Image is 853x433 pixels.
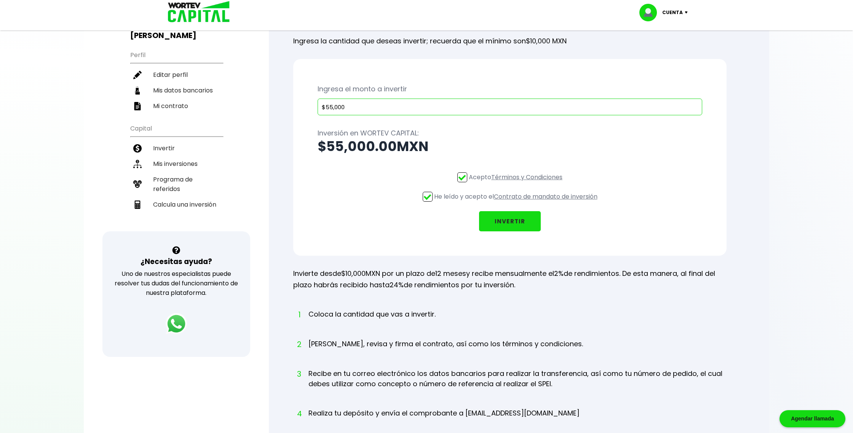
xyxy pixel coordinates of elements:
span: 12 meses [435,269,466,278]
p: Inversión en WORTEV CAPITAL: [318,127,702,139]
a: Términos y Condiciones [491,173,562,181]
span: 3 [297,368,301,380]
img: profile-image [639,4,662,21]
div: Agendar llamada [780,410,845,427]
img: icon-down [683,11,693,14]
button: INVERTIR [479,211,541,231]
a: Mi contrato [130,98,223,114]
a: Editar perfil [130,67,223,83]
img: recomiendanos-icon.9b8e9327.svg [133,180,142,188]
a: Invertir [130,140,223,156]
li: [PERSON_NAME], revisa y firma el contrato, así como los términos y condiciones. [308,339,583,363]
p: Ingresa la cantidad que deseas invertir; recuerda que el mínimo son [293,30,727,47]
h2: $55,000.00 MXN [318,139,702,154]
p: Cuenta [662,7,683,18]
img: invertir-icon.b3b967d7.svg [133,144,142,153]
p: Ingresa el monto a invertir [318,83,702,95]
img: editar-icon.952d3147.svg [133,71,142,79]
span: $10,000 [341,269,366,278]
b: [PERSON_NAME] [130,30,196,41]
a: Contrato de mandato de inversión [494,192,597,201]
p: He leído y acepto el [434,192,597,201]
img: calculadora-icon.17d418c4.svg [133,201,142,209]
a: Mis datos bancarios [130,83,223,98]
img: logos_whatsapp-icon.242b2217.svg [166,313,187,334]
span: 1 [297,309,301,320]
span: 4 [297,408,301,419]
p: Acepto [469,172,562,182]
ul: Capital [130,120,223,231]
p: Uno de nuestros especialistas puede resolver tus dudas del funcionamiento de nuestra plataforma. [112,269,241,298]
h3: ¿Necesitas ayuda? [141,256,212,267]
span: 24% [390,280,404,290]
li: Coloca la cantidad que vas a invertir. [308,309,436,334]
span: $10,000 MXN [526,36,567,46]
p: Invierte desde MXN por un plazo de y recibe mensualmente el de rendimientos. De esta manera, al f... [293,268,727,291]
img: contrato-icon.f2db500c.svg [133,102,142,110]
a: Programa de referidos [130,172,223,197]
span: 2 [297,339,301,350]
ul: Perfil [130,46,223,114]
li: Recibe en tu correo electrónico los datos bancarios para realizar la transferencia, así como tu n... [308,368,727,403]
a: Mis inversiones [130,156,223,172]
img: datos-icon.10cf9172.svg [133,86,142,95]
li: Realiza tu depósito y envía el comprobante a [EMAIL_ADDRESS][DOMAIN_NAME] [308,408,580,433]
a: Calcula una inversión [130,197,223,212]
img: inversiones-icon.6695dc30.svg [133,160,142,168]
span: 2% [554,269,564,278]
h3: Buen día, [130,21,223,40]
